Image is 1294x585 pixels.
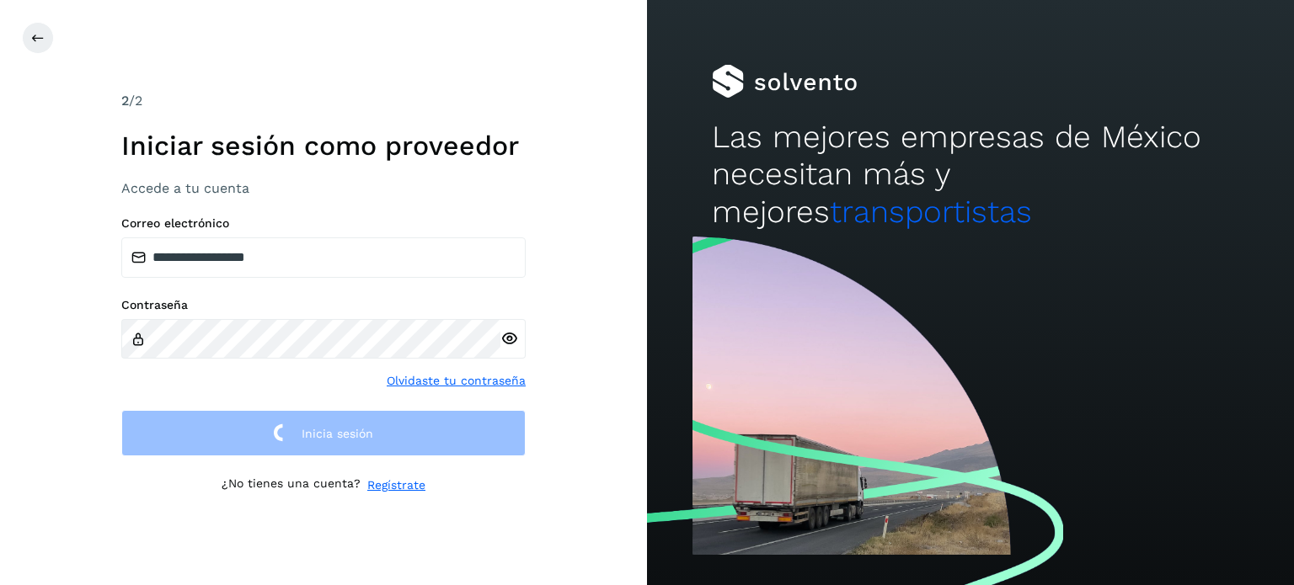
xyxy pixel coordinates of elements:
a: Olvidaste tu contraseña [387,372,526,390]
h2: Las mejores empresas de México necesitan más y mejores [712,119,1229,231]
span: 2 [121,93,129,109]
div: /2 [121,91,526,111]
button: Inicia sesión [121,410,526,456]
span: transportistas [830,194,1032,230]
h3: Accede a tu cuenta [121,180,526,196]
label: Correo electrónico [121,216,526,231]
span: Inicia sesión [302,428,373,439]
h1: Iniciar sesión como proveedor [121,130,526,162]
a: Regístrate [367,476,425,494]
p: ¿No tienes una cuenta? [222,476,361,494]
label: Contraseña [121,298,526,312]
